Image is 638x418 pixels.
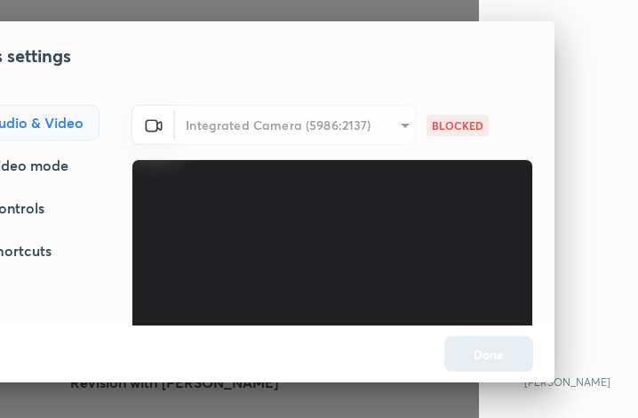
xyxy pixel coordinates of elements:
p: BLOCKED [432,117,483,133]
div: Integrated Camera (5986:2137) [175,105,416,145]
div: [PERSON_NAME] [524,376,610,389]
